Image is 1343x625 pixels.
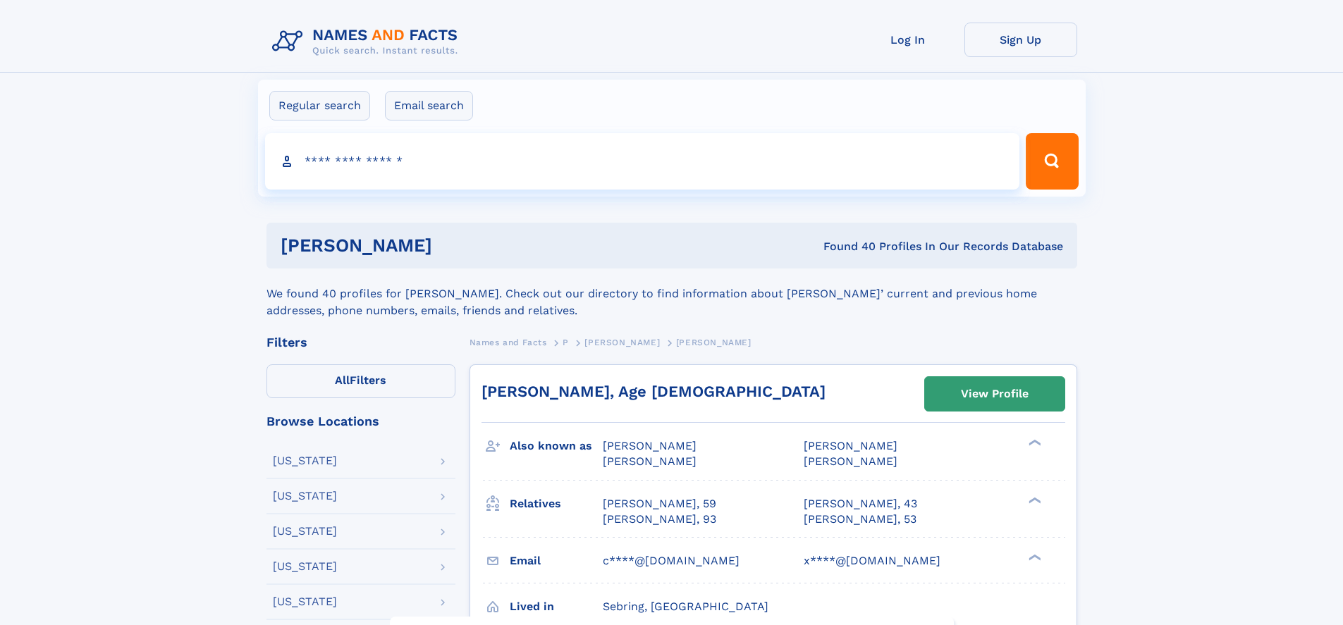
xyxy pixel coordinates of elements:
[1025,438,1042,447] div: ❯
[964,23,1077,57] a: Sign Up
[804,496,917,512] a: [PERSON_NAME], 43
[804,454,897,468] span: [PERSON_NAME]
[804,512,916,527] a: [PERSON_NAME], 53
[563,338,569,347] span: P
[1025,495,1042,505] div: ❯
[265,133,1020,190] input: search input
[269,91,370,120] label: Regular search
[385,91,473,120] label: Email search
[266,23,470,61] img: Logo Names and Facts
[584,333,660,351] a: [PERSON_NAME]
[603,600,768,613] span: Sebring, [GEOGRAPHIC_DATA]
[266,364,455,398] label: Filters
[273,455,337,466] div: [US_STATE]
[273,561,337,572] div: [US_STATE]
[335,373,350,387] span: All
[804,439,897,452] span: [PERSON_NAME]
[852,23,964,57] a: Log In
[603,454,697,468] span: [PERSON_NAME]
[510,434,603,458] h3: Also known as
[603,512,716,527] a: [PERSON_NAME], 93
[563,333,569,351] a: P
[273,596,337,607] div: [US_STATE]
[627,239,1063,254] div: Found 40 Profiles In Our Records Database
[266,415,455,428] div: Browse Locations
[281,237,628,254] h1: [PERSON_NAME]
[925,377,1065,411] a: View Profile
[603,496,716,512] a: [PERSON_NAME], 59
[961,378,1029,410] div: View Profile
[482,383,826,400] a: [PERSON_NAME], Age [DEMOGRAPHIC_DATA]
[510,549,603,573] h3: Email
[510,492,603,516] h3: Relatives
[1026,133,1078,190] button: Search Button
[273,526,337,537] div: [US_STATE]
[266,268,1077,319] div: We found 40 profiles for [PERSON_NAME]. Check out our directory to find information about [PERSON...
[273,490,337,502] div: [US_STATE]
[1025,552,1042,562] div: ❯
[603,439,697,452] span: [PERSON_NAME]
[266,336,455,349] div: Filters
[510,595,603,619] h3: Lived in
[676,338,752,347] span: [PERSON_NAME]
[470,333,547,351] a: Names and Facts
[584,338,660,347] span: [PERSON_NAME]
